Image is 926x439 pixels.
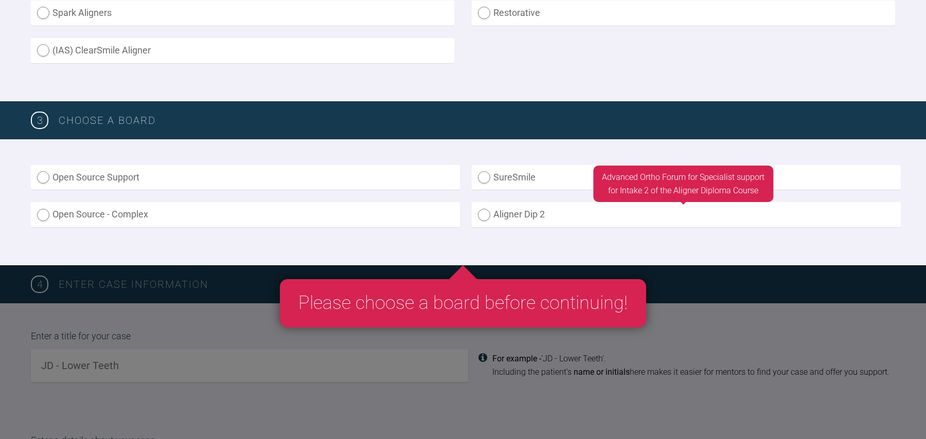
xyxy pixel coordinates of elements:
[31,38,454,63] label: (IAS) ClearSmile Aligner
[31,112,48,129] span: 3
[31,165,460,190] label: Open Source Support
[594,166,773,202] div: Advanced Ortho Forum for Specialist support for Intake 2 of the Aligner Diploma Course
[472,165,901,190] label: SureSmile
[280,279,646,327] div: Please choose a board before continuing!
[59,112,895,129] h3: Choose a board
[31,202,460,227] label: Open Source - Complex
[472,1,895,26] label: Restorative
[472,202,901,227] label: Aligner Dip 2
[31,1,454,26] label: Spark Aligners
